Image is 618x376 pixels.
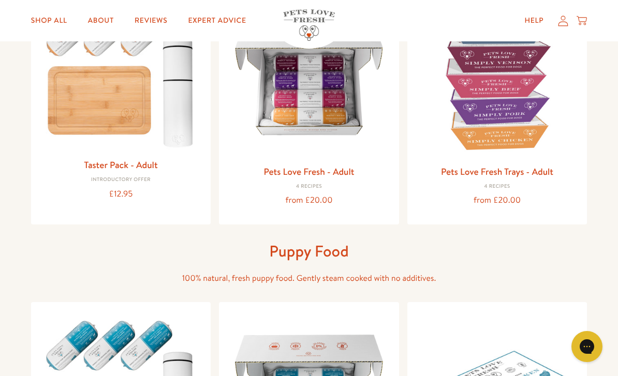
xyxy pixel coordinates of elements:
div: Introductory Offer [39,177,203,183]
a: Taster Pack - Adult [84,158,157,171]
a: About [80,10,122,31]
a: Shop All [23,10,76,31]
div: from £20.00 [416,193,579,207]
div: 4 Recipes [416,184,579,190]
span: 100% natural, fresh puppy food. Gently steam cooked with no additives. [182,273,436,284]
div: from £20.00 [227,193,391,207]
a: Reviews [126,10,175,31]
a: Pets Love Fresh Trays - Adult [441,165,553,178]
iframe: Gorgias live chat messenger [566,327,608,366]
img: Pets Love Fresh [283,9,335,41]
a: Help [517,10,552,31]
div: 4 Recipes [227,184,391,190]
a: Expert Advice [180,10,254,31]
a: Pets Love Fresh - Adult [263,165,354,178]
h1: Puppy Food [143,241,475,261]
div: £12.95 [39,187,203,201]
